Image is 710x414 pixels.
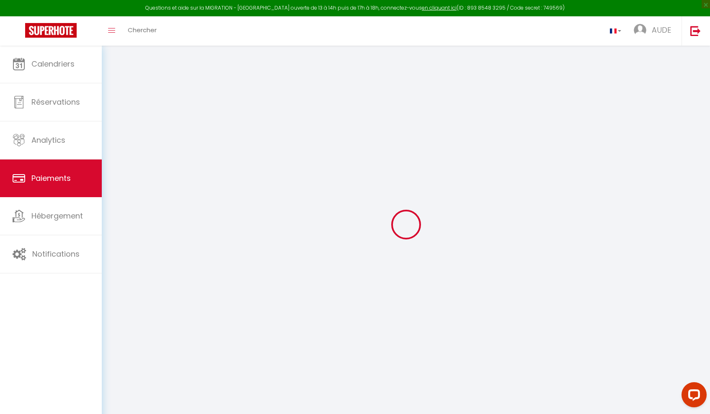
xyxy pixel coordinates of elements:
[31,211,83,221] span: Hébergement
[121,16,163,46] a: Chercher
[422,4,457,11] a: en cliquant ici
[25,23,77,38] img: Super Booking
[690,26,701,36] img: logout
[31,173,71,183] span: Paiements
[675,379,710,414] iframe: LiveChat chat widget
[31,135,65,145] span: Analytics
[634,24,646,36] img: ...
[627,16,682,46] a: ... AUDE
[32,249,80,259] span: Notifications
[31,97,80,107] span: Réservations
[31,59,75,69] span: Calendriers
[652,25,671,35] span: AUDE
[128,26,157,34] span: Chercher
